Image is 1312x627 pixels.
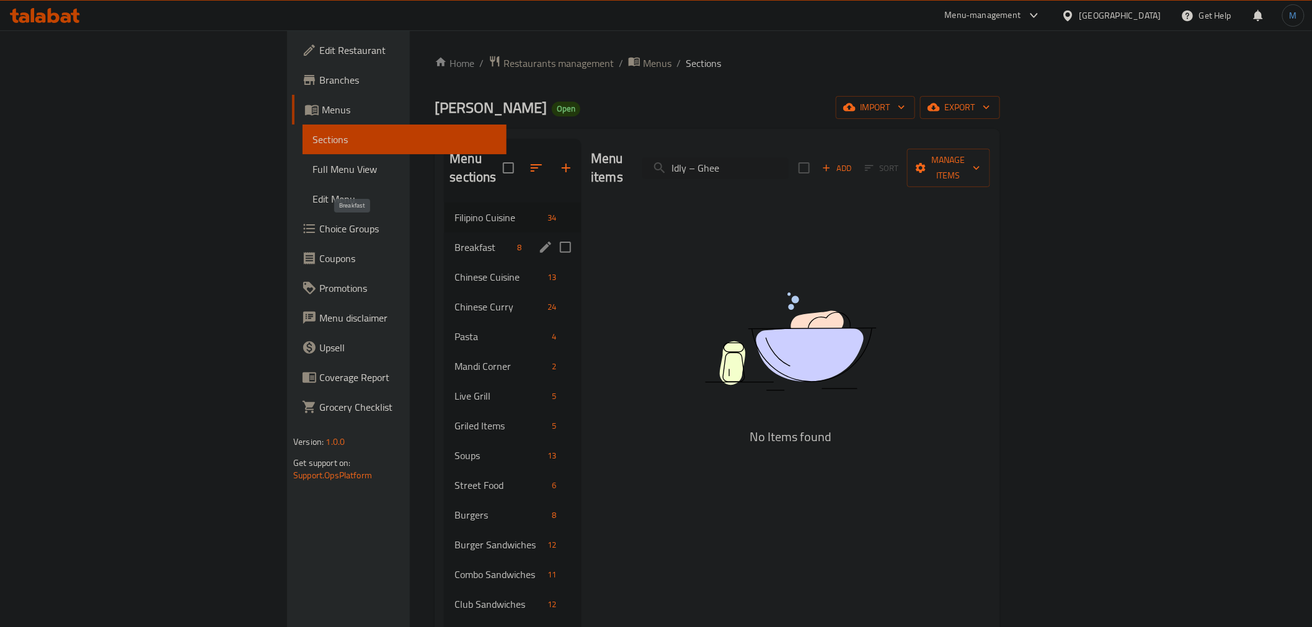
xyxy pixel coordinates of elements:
[454,210,543,225] span: Filipino Cuisine
[543,210,561,225] div: items
[543,598,561,610] span: 12
[445,292,581,322] div: Chinese Curry24
[292,303,506,333] a: Menu disclaimer
[312,162,496,177] span: Full Menu View
[552,102,580,116] div: Open
[303,125,506,154] a: Sections
[619,56,623,71] li: /
[319,370,496,385] span: Coverage Report
[543,597,561,612] div: items
[319,310,496,325] span: Menu disclaimer
[1079,9,1161,22] div: [GEOGRAPHIC_DATA]
[303,184,506,214] a: Edit Menu
[454,448,543,463] span: Soups
[454,567,543,582] span: Combo Sandwiches
[547,329,561,344] div: items
[489,55,614,71] a: Restaurants management
[543,301,561,313] span: 24
[636,260,946,424] img: dish.svg
[907,149,990,187] button: Manage items
[543,567,561,582] div: items
[817,159,857,178] button: Add
[454,418,547,433] span: Griled Items
[454,270,543,284] span: Chinese Cuisine
[292,243,506,273] a: Coupons
[292,362,506,392] a: Coverage Report
[445,262,581,292] div: Chinese Cuisine13
[628,55,672,71] a: Menus
[547,390,561,402] span: 5
[454,478,547,493] span: Street Food
[503,56,614,71] span: Restaurants management
[543,448,561,463] div: items
[930,100,990,115] span: export
[536,238,555,256] button: edit
[543,539,561,551] span: 12
[445,322,581,351] div: Pasta4
[303,154,506,184] a: Full Menu View
[547,480,561,491] span: 6
[445,232,581,262] div: Breakfast8edit
[547,361,561,372] span: 2
[454,507,547,522] span: Burgers
[445,470,581,500] div: Street Food6
[547,359,561,374] div: items
[543,270,561,284] div: items
[543,299,561,314] div: items
[547,507,561,522] div: items
[636,427,946,447] h5: No Items found
[454,299,543,314] span: Chinese Curry
[543,212,561,224] span: 34
[293,455,350,471] span: Get support on:
[454,240,512,255] span: Breakfast
[547,509,561,521] span: 8
[445,351,581,381] div: Mandi Corner2
[591,149,627,186] h2: Menu items
[547,418,561,433] div: items
[543,537,561,552] div: items
[543,450,561,462] span: 13
[820,161,854,175] span: Add
[319,43,496,58] span: Edit Restaurant
[326,434,345,450] span: 1.0.0
[551,153,581,183] button: Add section
[817,159,857,178] span: Add item
[319,221,496,236] span: Choice Groups
[454,329,547,344] span: Pasta
[945,8,1021,23] div: Menu-management
[312,191,496,206] span: Edit Menu
[454,388,547,403] span: Live Grill
[322,102,496,117] span: Menus
[319,340,496,355] span: Upsell
[920,96,1000,119] button: export
[319,281,496,296] span: Promotions
[445,441,581,470] div: Soups13
[292,333,506,362] a: Upsell
[445,500,581,530] div: Burgers8
[686,56,721,71] span: Sections
[292,35,506,65] a: Edit Restaurant
[495,155,521,181] span: Select all sections
[292,273,506,303] a: Promotions
[543,569,561,581] span: 11
[547,420,561,432] span: 5
[319,400,496,414] span: Grocery Checklist
[547,388,561,403] div: items
[454,597,543,612] span: Club Sandwiches
[445,381,581,411] div: Live Grill5
[445,589,581,619] div: Club Sandwiches12
[292,95,506,125] a: Menus
[454,537,543,552] div: Burger Sandwiches
[642,157,789,179] input: search
[435,55,1000,71] nav: breadcrumb
[917,152,980,183] span: Manage items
